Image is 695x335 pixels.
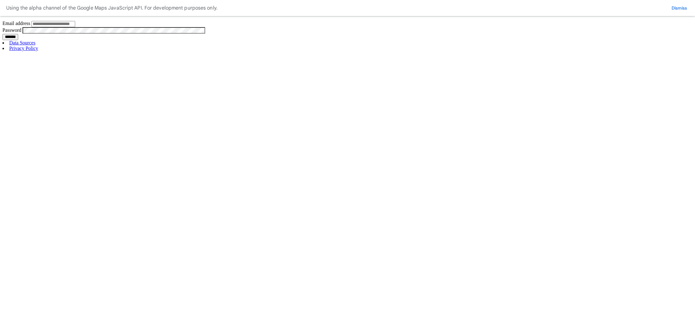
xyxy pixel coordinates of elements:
a: Data Sources [9,40,35,45]
label: Password [2,27,21,33]
button: Dismiss [670,5,689,11]
div: Using the alpha channel of the Google Maps JavaScript API. For development purposes only. [6,4,217,12]
label: Email address [2,21,30,26]
a: Privacy Policy [9,46,38,51]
